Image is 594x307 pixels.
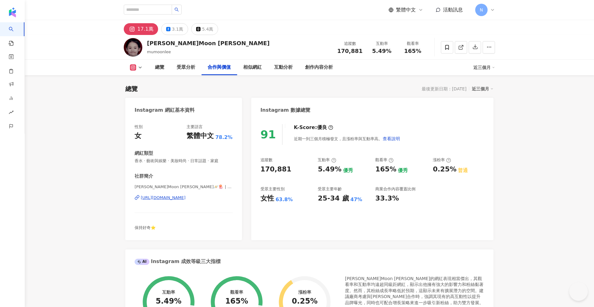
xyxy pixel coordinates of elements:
[433,157,451,163] div: 漲粉率
[7,7,17,17] img: logo icon
[243,64,262,71] div: 相似網紅
[370,41,394,47] div: 互動率
[125,84,138,93] div: 總覽
[337,48,363,54] span: 170,881
[337,41,363,47] div: 追蹤數
[135,225,156,230] span: 保持好奇⭐️
[135,195,233,201] a: [URL][DOMAIN_NAME]
[260,128,276,141] div: 91
[135,124,143,130] div: 性別
[260,107,311,114] div: Instagram 數據總覽
[404,48,421,54] span: 165%
[383,136,400,141] span: 查看說明
[433,165,456,174] div: 0.25%
[156,297,181,306] div: 5.49%
[260,165,291,174] div: 170,881
[398,167,408,174] div: 優秀
[401,41,424,47] div: 觀看率
[480,6,483,13] span: N
[137,25,153,33] div: 17.1萬
[274,64,293,71] div: 互動分析
[225,297,248,306] div: 165%
[473,63,495,72] div: 近三個月
[147,39,269,47] div: [PERSON_NAME]Moon [PERSON_NAME]
[569,282,588,301] iframe: Help Scout Beacon - Open
[191,23,218,35] button: 5.4萬
[124,38,142,57] img: KOL Avatar
[292,297,317,306] div: 0.25%
[372,48,391,54] span: 5.49%
[375,165,396,174] div: 165%
[298,290,311,295] div: 漲粉率
[422,86,467,91] div: 最後更新日期：[DATE]
[135,184,233,190] span: [PERSON_NAME]Moon [PERSON_NAME]🪐🪼 | mumoonlee
[382,132,400,145] button: 查看說明
[135,259,149,265] div: AI
[375,186,415,192] div: 商業合作內容覆蓋比例
[472,85,493,93] div: 近三個月
[161,23,188,35] button: 3.1萬
[276,196,293,203] div: 63.8%
[202,25,213,33] div: 5.4萬
[172,25,183,33] div: 3.1萬
[135,107,195,114] div: Instagram 網紅基本資料
[458,167,468,174] div: 普通
[187,131,214,141] div: 繁體中文
[230,290,243,295] div: 觀看率
[260,194,274,203] div: 女性
[294,124,333,131] div: K-Score :
[318,194,349,203] div: 25-34 歲
[135,173,153,179] div: 社群簡介
[155,64,164,71] div: 總覽
[396,6,416,13] span: 繁體中文
[162,290,175,295] div: 互動率
[343,167,353,174] div: 優秀
[375,194,399,203] div: 33.3%
[187,124,203,130] div: 主要語言
[177,64,195,71] div: 受眾分析
[345,276,484,306] div: [PERSON_NAME]Moon [PERSON_NAME]的網紅表現相當傑出，其觀看率和互動率均遠超同級距網紅，顯示出他擁有強大的影響力和粉絲黏著度。然而，其粉絲成長率略低於預期，這顯示未來...
[260,186,285,192] div: 受眾主要性別
[135,131,141,141] div: 女
[294,132,400,145] div: 近期一到三個月積極發文，且漲粉率與互動率高。
[305,64,333,71] div: 創作內容分析
[215,134,233,141] span: 78.2%
[124,23,158,35] button: 17.1萬
[318,186,342,192] div: 受眾主要年齡
[135,150,153,157] div: 網紅類型
[141,195,186,201] div: [URL][DOMAIN_NAME]
[317,124,327,131] div: 優良
[260,157,273,163] div: 追蹤數
[318,165,341,174] div: 5.49%
[208,64,231,71] div: 合作與價值
[147,50,171,54] span: mumoonlee
[135,258,221,265] div: Instagram 成效等級三大指標
[9,106,14,120] span: rise
[318,157,336,163] div: 互動率
[443,7,463,13] span: 活動訊息
[351,196,362,203] div: 47%
[375,157,394,163] div: 觀看率
[135,158,233,164] span: 香水 · 藝術與娛樂 · 美妝時尚 · 日常話題 · 家庭
[9,22,21,46] a: search
[174,7,179,12] span: search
